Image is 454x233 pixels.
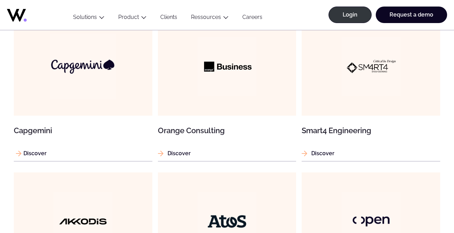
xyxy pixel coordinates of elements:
a: Careers [235,14,269,23]
a: Login [329,7,372,23]
h3: Smart4 Engineering [302,127,440,134]
img: Capgemini [50,33,116,99]
button: Solutions [66,14,111,23]
a: Ressources [191,14,221,20]
iframe: Chatbot [408,188,444,223]
p: Discover [158,149,296,158]
img: Orange Consulting [198,37,256,96]
a: Product [118,14,139,20]
a: Clients [153,14,184,23]
p: Discover [302,149,440,158]
h3: Capgemini [14,127,152,134]
a: Capgemini Capgemini Discover [14,18,152,162]
a: Request a demo [376,7,447,23]
button: Product [111,14,153,23]
p: Discover [14,149,152,158]
a: Orange Consulting Orange Consulting Discover [158,18,296,162]
a: Smart4 Engineering Smart4 Engineering Discover [302,18,440,162]
button: Ressources [184,14,235,23]
h3: Orange Consulting [158,127,296,134]
img: Smart4 Engineering [342,37,401,96]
